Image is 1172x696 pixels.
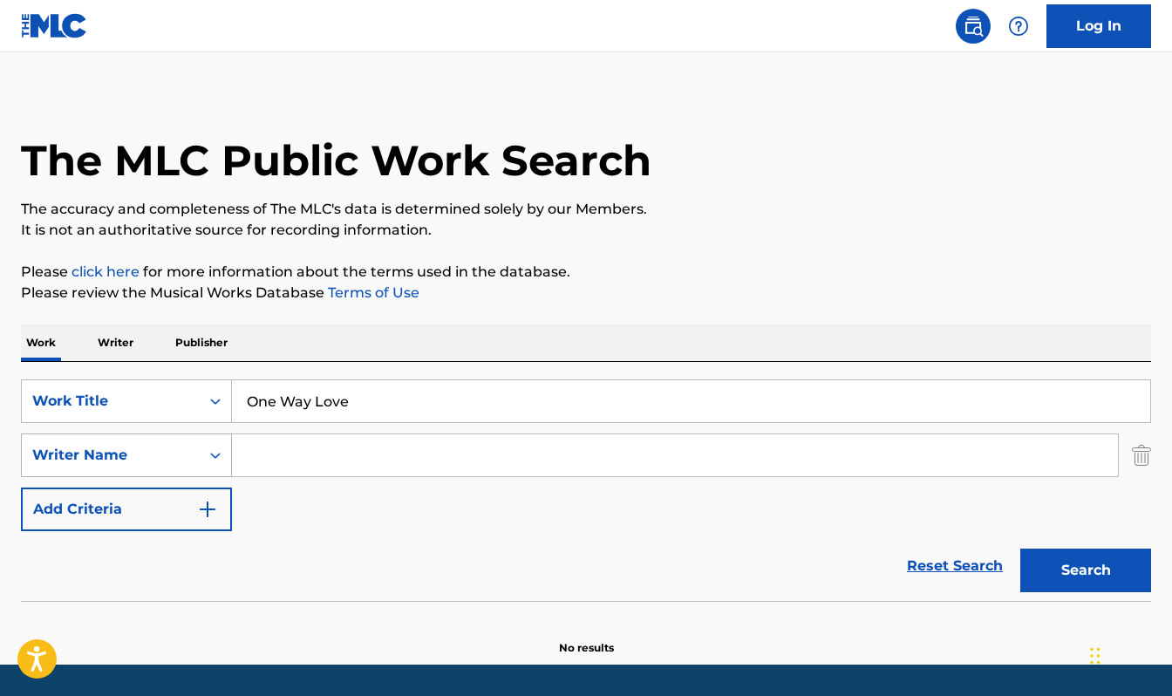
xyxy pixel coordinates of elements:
p: Please review the Musical Works Database [21,283,1151,304]
a: Terms of Use [324,284,419,301]
p: Writer [92,324,139,361]
p: Work [21,324,61,361]
img: MLC Logo [21,13,88,38]
img: 9d2ae6d4665cec9f34b9.svg [197,499,218,520]
p: No results [559,619,614,656]
a: click here [72,263,140,280]
a: Reset Search [898,547,1012,585]
p: The accuracy and completeness of The MLC's data is determined solely by our Members. [21,199,1151,220]
p: Please for more information about the terms used in the database. [21,262,1151,283]
h1: The MLC Public Work Search [21,134,651,187]
p: It is not an authoritative source for recording information. [21,220,1151,241]
p: Publisher [170,324,233,361]
div: Writer Name [32,445,189,466]
img: search [963,16,984,37]
button: Search [1020,549,1151,592]
a: Log In [1046,4,1151,48]
img: help [1008,16,1029,37]
div: Work Title [32,391,189,412]
div: Help [1001,9,1036,44]
div: Drag [1090,630,1100,682]
img: Delete Criterion [1132,433,1151,477]
button: Add Criteria [21,488,232,531]
iframe: Chat Widget [1085,612,1172,696]
a: Public Search [956,9,991,44]
form: Search Form [21,379,1151,601]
